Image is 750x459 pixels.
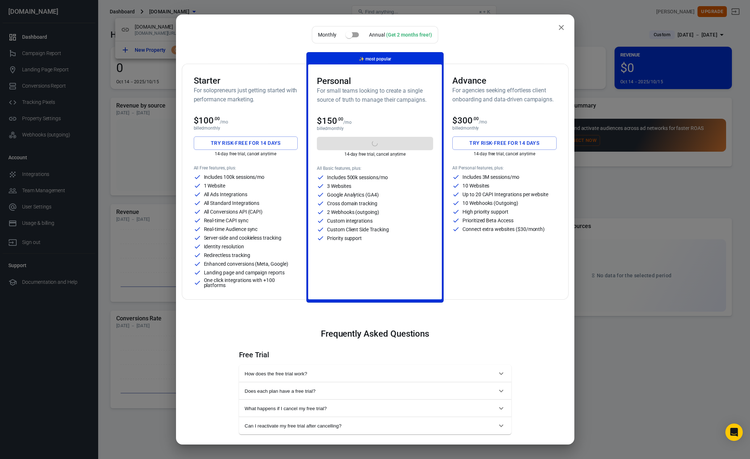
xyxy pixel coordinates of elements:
h4: Free Trial [239,350,511,359]
span: magic [359,56,364,62]
p: Redirectless tracking [204,253,250,258]
div: Annual [369,31,432,39]
p: Connect extra websites ($30/month) [462,227,545,232]
h6: For agencies seeking effortless client onboarding and data-driven campaigns. [452,86,557,104]
button: Try risk-free for 14 days [194,136,298,150]
p: Includes 500k sessions/mo [327,175,388,180]
p: Identity resolution [204,244,244,249]
span: $300 [452,115,479,126]
p: billed monthly [194,126,298,131]
p: 14-day free trial, cancel anytime [317,152,433,157]
button: close [554,20,569,35]
p: Google Analytics (GA4) [327,192,379,197]
span: Can I reactivate my free trial after cancelling? [245,423,497,429]
p: Cross domain tracking [327,201,377,206]
p: Includes 100k sessions/mo [204,174,265,180]
h6: For solopreneurs just getting started with performance marketing. [194,86,298,104]
p: Includes 3M sessions/mo [462,174,519,180]
h3: Starter [194,76,298,86]
button: What happens if I cancel my free trial? [239,400,511,417]
span: What happens if I cancel my free trial? [245,406,497,411]
p: Real-time CAPI sync [204,218,248,223]
button: Can I reactivate my free trial after cancelling? [239,417,511,434]
p: High priority support [462,209,508,214]
h3: Frequently Asked Questions [239,329,511,339]
div: (Get 2 months free!) [386,32,432,38]
p: Real-time Audience sync [204,227,258,232]
span: $100 [194,115,220,126]
button: Does each plan have a free trial? [239,382,511,400]
p: Landing page and campaign reports [204,270,285,275]
p: Enhanced conversions (Meta, Google) [204,261,288,266]
p: Priority support [327,236,362,241]
p: /mo [220,119,228,125]
sup: .00 [214,116,220,121]
p: All Free features, plus: [194,165,298,170]
p: All Basic features, plus: [317,166,433,171]
p: billed monthly [452,126,557,131]
h6: For small teams looking to create a single source of truth to manage their campaigns. [317,86,433,104]
p: All Personal features, plus: [452,165,557,170]
div: Open Intercom Messenger [725,424,743,441]
p: One click integrations with +100 platforms [204,278,298,288]
h3: Personal [317,76,433,86]
button: Try risk-free for 14 days [452,136,557,150]
span: $150 [317,116,343,126]
p: 10 Websites [462,183,489,188]
p: All Standard Integrations [204,201,260,206]
h3: Advance [452,76,557,86]
p: Monthly [318,31,336,39]
p: /mo [479,119,487,125]
p: 14-day free trial, cancel anytime [452,151,557,156]
p: 1 Website [204,183,226,188]
span: How does the free trial work? [245,371,497,376]
p: Prioritized Beta Access [462,218,514,223]
p: most popular [359,55,391,63]
p: Server-side and cookieless tracking [204,235,281,240]
p: Custom integrations [327,218,373,223]
sup: .00 [473,116,479,121]
p: Up to 20 CAPI Integrations per website [462,192,548,197]
p: 2 Webhooks (outgoing) [327,210,379,215]
sup: .00 [337,117,343,122]
p: /mo [343,120,352,125]
p: Custom Client Side Tracking [327,227,389,232]
p: 14-day free trial, cancel anytime [194,151,298,156]
button: How does the free trial work? [239,365,511,382]
p: 3 Websites [327,184,351,189]
span: Does each plan have a free trial? [245,388,497,394]
p: billed monthly [317,126,433,131]
p: All Conversions API (CAPI) [204,209,263,214]
p: 10 Webhooks (Outgoing) [462,201,518,206]
p: All Ads Integrations [204,192,247,197]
